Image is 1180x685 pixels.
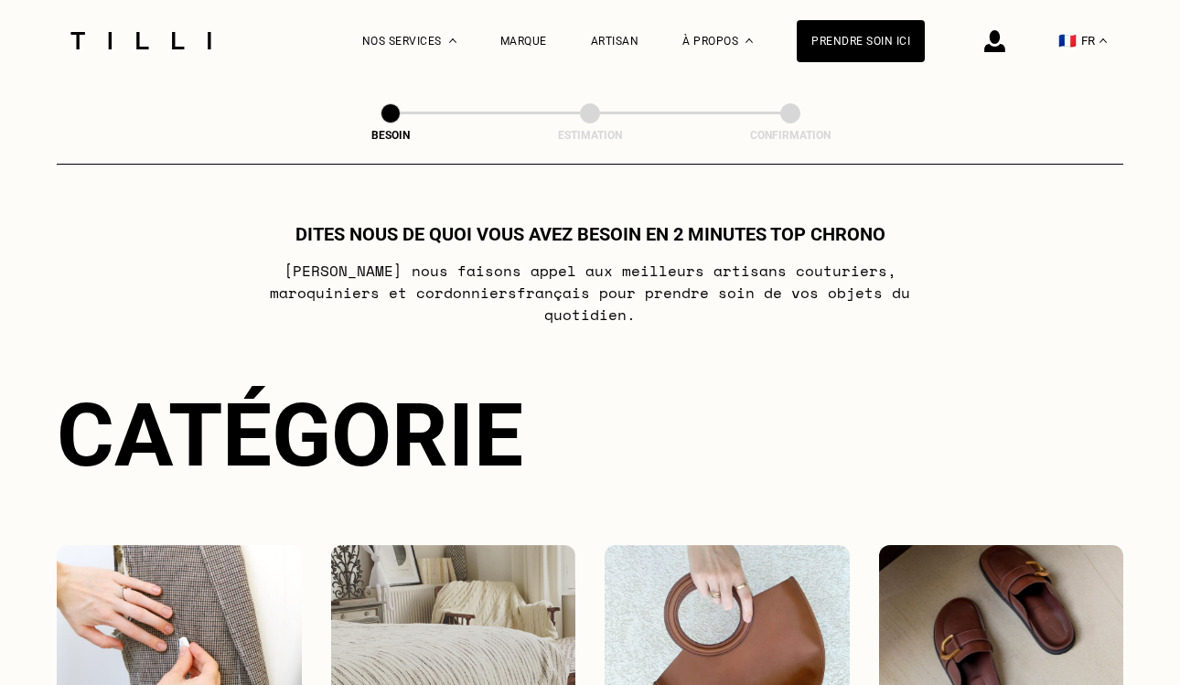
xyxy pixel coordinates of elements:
[64,32,218,49] img: Logo du service de couturière Tilli
[746,38,753,43] img: Menu déroulant à propos
[449,38,456,43] img: Menu déroulant
[57,384,1123,487] div: Catégorie
[1058,32,1077,49] span: 🇫🇷
[1100,38,1107,43] img: menu déroulant
[591,35,639,48] a: Artisan
[797,20,925,62] a: Prendre soin ici
[699,129,882,142] div: Confirmation
[295,223,885,245] h1: Dites nous de quoi vous avez besoin en 2 minutes top chrono
[499,129,681,142] div: Estimation
[228,260,953,326] p: [PERSON_NAME] nous faisons appel aux meilleurs artisans couturiers , maroquiniers et cordonniers ...
[500,35,547,48] a: Marque
[984,30,1005,52] img: icône connexion
[299,129,482,142] div: Besoin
